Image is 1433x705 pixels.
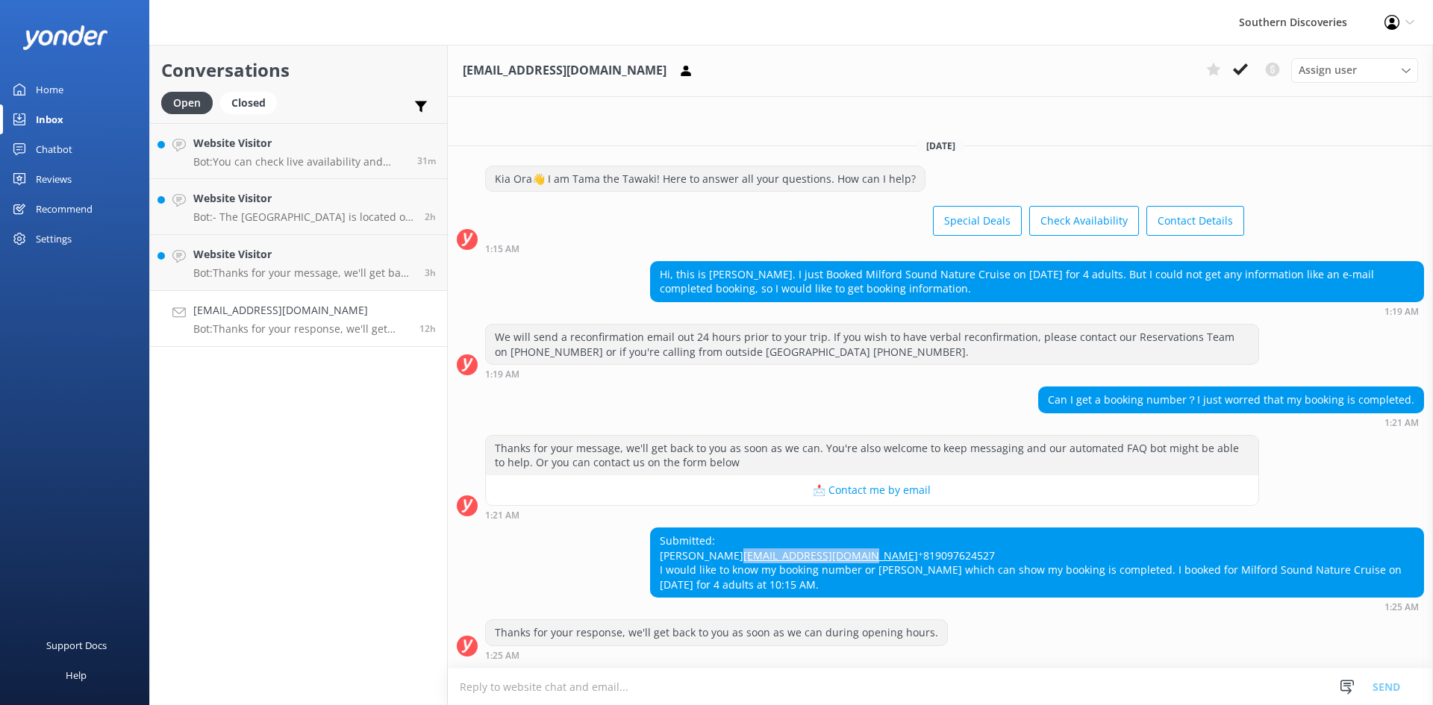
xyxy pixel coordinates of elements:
a: Closed [220,94,284,110]
div: Oct 14 2025 01:19am (UTC +13:00) Pacific/Auckland [485,369,1259,379]
div: Open [161,92,213,114]
p: Bot: You can check live availability and book your Milford Sound Scenic Flight online at [URL][DO... [193,155,406,169]
div: Hi, this is [PERSON_NAME]. I just Booked Milford Sound Nature Cruise on [DATE] for 4 adults. But ... [651,262,1423,301]
a: [EMAIL_ADDRESS][DOMAIN_NAME] [743,548,918,563]
div: Thanks for your message, we'll get back to you as soon as we can. You're also welcome to keep mes... [486,436,1258,475]
button: Contact Details [1146,206,1244,236]
p: Bot: Thanks for your message, we'll get back to you as soon as we can. You're also welcome to kee... [193,266,413,280]
h4: Website Visitor [193,190,413,207]
a: Website VisitorBot:Thanks for your message, we'll get back to you as soon as we can. You're also ... [150,235,447,291]
a: Website VisitorBot:- The [GEOGRAPHIC_DATA] is located on the top floor of the Pride of Milford ve... [150,179,447,235]
div: Support Docs [46,630,107,660]
div: Chatbot [36,134,72,164]
div: Oct 14 2025 01:21am (UTC +13:00) Pacific/Auckland [485,510,1259,520]
div: Oct 14 2025 01:21am (UTC +13:00) Pacific/Auckland [1038,417,1424,427]
div: Closed [220,92,277,114]
strong: 1:25 AM [1384,603,1419,612]
div: Oct 14 2025 01:25am (UTC +13:00) Pacific/Auckland [650,601,1424,612]
span: Oct 14 2025 09:57am (UTC +13:00) Pacific/Auckland [425,266,436,279]
span: Oct 14 2025 01:17pm (UTC +13:00) Pacific/Auckland [417,154,436,167]
h4: Website Visitor [193,135,406,151]
span: [DATE] [917,140,964,152]
div: Oct 14 2025 01:25am (UTC +13:00) Pacific/Auckland [485,650,948,660]
div: Oct 14 2025 01:15am (UTC +13:00) Pacific/Auckland [485,243,1244,254]
span: Oct 14 2025 01:25am (UTC +13:00) Pacific/Auckland [419,322,436,335]
span: Assign user [1299,62,1357,78]
div: Home [36,75,63,104]
a: [EMAIL_ADDRESS][DOMAIN_NAME]Bot:Thanks for your response, we'll get back to you as soon as we can... [150,291,447,347]
strong: 1:25 AM [485,651,519,660]
div: Reviews [36,164,72,194]
strong: 1:19 AM [485,370,519,379]
h2: Conversations [161,56,436,84]
div: Settings [36,224,72,254]
div: Recommend [36,194,93,224]
strong: 1:21 AM [485,511,519,520]
div: Can I get a booking number？I just worred that my booking is completed. [1039,387,1423,413]
button: Check Availability [1029,206,1139,236]
div: Oct 14 2025 01:19am (UTC +13:00) Pacific/Auckland [650,306,1424,316]
strong: 1:19 AM [1384,307,1419,316]
h4: Website Visitor [193,246,413,263]
div: Submitted: [PERSON_NAME] ⁺819097624527 I would like to know my booking number or [PERSON_NAME] wh... [651,528,1423,597]
div: Thanks for your response, we'll get back to you as soon as we can during opening hours. [486,620,947,645]
div: We will send a reconfirmation email out 24 hours prior to your trip. If you wish to have verbal r... [486,325,1258,364]
h4: [EMAIL_ADDRESS][DOMAIN_NAME] [193,302,408,319]
div: Inbox [36,104,63,134]
h3: [EMAIL_ADDRESS][DOMAIN_NAME] [463,61,666,81]
a: Website VisitorBot:You can check live availability and book your Milford Sound Scenic Flight onli... [150,123,447,179]
span: Oct 14 2025 11:25am (UTC +13:00) Pacific/Auckland [425,210,436,223]
div: Assign User [1291,58,1418,82]
button: 📩 Contact me by email [486,475,1258,505]
p: Bot: - The [GEOGRAPHIC_DATA] is located on the top floor of the Pride of Milford vessel, offering... [193,210,413,224]
img: yonder-white-logo.png [22,25,108,50]
div: Kia Ora👋 I am Tama the Tawaki! Here to answer all your questions. How can I help? [486,166,925,192]
p: Bot: Thanks for your response, we'll get back to you as soon as we can during opening hours. [193,322,408,336]
button: Special Deals [933,206,1022,236]
div: Help [66,660,87,690]
strong: 1:15 AM [485,245,519,254]
strong: 1:21 AM [1384,419,1419,427]
a: Open [161,94,220,110]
